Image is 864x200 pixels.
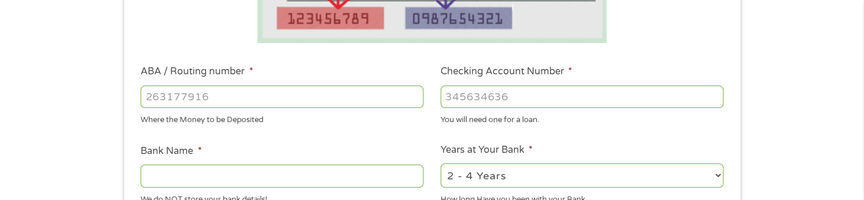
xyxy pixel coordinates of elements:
input: 263177916 [141,86,423,108]
label: Years at Your Bank [441,144,533,156]
label: Checking Account Number [441,65,572,78]
input: 345634636 [441,86,723,108]
label: Bank Name [141,145,201,158]
div: Where the Money to be Deposited [141,110,423,126]
label: ABA / Routing number [141,65,253,78]
div: You will need one for a loan. [441,110,723,126]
